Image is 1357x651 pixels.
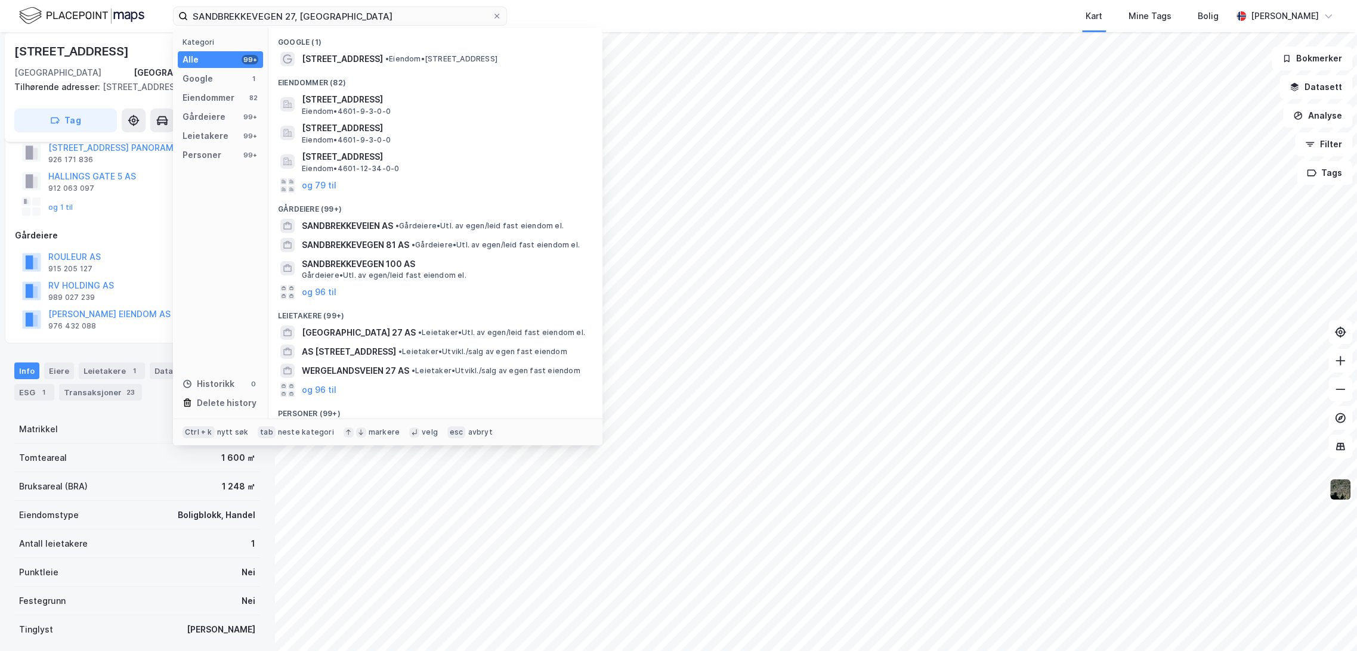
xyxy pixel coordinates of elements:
[14,66,101,80] div: [GEOGRAPHIC_DATA]
[48,321,96,331] div: 976 432 088
[19,479,88,494] div: Bruksareal (BRA)
[242,112,258,122] div: 99+
[197,396,256,410] div: Delete history
[268,28,602,49] div: Google (1)
[302,285,336,299] button: og 96 til
[249,93,258,103] div: 82
[278,427,334,437] div: neste kategori
[14,42,131,61] div: [STREET_ADDRESS]
[19,537,88,551] div: Antall leietakere
[395,221,399,230] span: •
[128,365,140,377] div: 1
[302,238,409,252] span: SANDBREKKEVEGEN 81 AS
[249,74,258,83] div: 1
[48,264,92,274] div: 915 205 127
[302,219,393,233] span: SANDBREKKEVEIEN AS
[1297,161,1352,185] button: Tags
[178,508,255,522] div: Boligblokk, Handel
[183,129,228,143] div: Leietakere
[268,399,602,421] div: Personer (99+)
[14,362,39,379] div: Info
[19,5,144,26] img: logo.f888ab2527a4732fd821a326f86c7f29.svg
[38,386,50,398] div: 1
[15,228,259,243] div: Gårdeiere
[183,148,221,162] div: Personer
[183,72,213,86] div: Google
[385,54,389,63] span: •
[150,362,194,379] div: Datasett
[187,622,255,637] div: [PERSON_NAME]
[447,426,466,438] div: esc
[1295,132,1352,156] button: Filter
[19,451,67,465] div: Tomteareal
[302,52,383,66] span: [STREET_ADDRESS]
[302,92,588,107] span: [STREET_ADDRESS]
[1251,9,1319,23] div: [PERSON_NAME]
[19,622,53,637] div: Tinglyst
[183,91,234,105] div: Eiendommer
[302,345,396,359] span: AS [STREET_ADDRESS]
[302,107,391,116] span: Eiendom • 4601-9-3-0-0
[242,131,258,141] div: 99+
[242,565,255,579] div: Nei
[48,155,93,165] div: 926 171 836
[412,240,415,249] span: •
[183,38,263,46] div: Kategori
[14,384,54,401] div: ESG
[418,328,585,337] span: Leietaker • Utl. av egen/leid fast eiendom el.
[268,69,602,90] div: Eiendommer (82)
[249,379,258,389] div: 0
[242,594,255,608] div: Nei
[19,508,79,522] div: Eiendomstype
[19,565,58,579] div: Punktleie
[19,594,66,608] div: Festegrunn
[183,110,225,124] div: Gårdeiere
[48,293,95,302] div: 989 027 239
[183,52,199,67] div: Alle
[412,366,580,376] span: Leietaker • Utvikl./salg av egen fast eiendom
[59,384,142,401] div: Transaksjoner
[302,135,391,145] span: Eiendom • 4601-9-3-0-0
[14,108,117,132] button: Tag
[412,240,580,250] span: Gårdeiere • Utl. av egen/leid fast eiendom el.
[302,271,466,280] span: Gårdeiere • Utl. av egen/leid fast eiendom el.
[1198,9,1219,23] div: Bolig
[422,427,438,437] div: velg
[1283,104,1352,128] button: Analyse
[302,164,399,173] span: Eiendom • 4601-12-34-0-0
[302,121,588,135] span: [STREET_ADDRESS]
[395,221,564,231] span: Gårdeiere • Utl. av egen/leid fast eiendom el.
[1129,9,1171,23] div: Mine Tags
[418,328,422,337] span: •
[385,54,497,64] span: Eiendom • [STREET_ADDRESS]
[14,82,103,92] span: Tilhørende adresser:
[183,377,234,391] div: Historikk
[1297,594,1357,651] div: Kontrollprogram for chat
[302,257,588,271] span: SANDBREKKEVEGEN 100 AS
[1329,478,1352,501] img: 9k=
[1272,46,1352,70] button: Bokmerker
[302,178,336,193] button: og 79 til
[251,537,255,551] div: 1
[188,7,492,25] input: Søk på adresse, matrikkel, gårdeiere, leietakere eller personer
[124,386,137,398] div: 23
[369,427,400,437] div: markere
[19,422,58,436] div: Matrikkel
[258,426,276,438] div: tab
[412,366,415,375] span: •
[242,150,258,160] div: 99+
[79,362,145,379] div: Leietakere
[398,347,402,356] span: •
[242,55,258,64] div: 99+
[268,302,602,323] div: Leietakere (99+)
[302,364,409,378] span: WERGELANDSVEIEN 27 AS
[1086,9,1102,23] div: Kart
[222,479,255,494] div: 1 248 ㎡
[468,427,492,437] div: avbryt
[302,325,416,340] span: [GEOGRAPHIC_DATA] 27 AS
[302,383,336,397] button: og 96 til
[183,426,215,438] div: Ctrl + k
[1279,75,1352,99] button: Datasett
[14,80,251,94] div: [STREET_ADDRESS]
[48,184,94,193] div: 912 063 097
